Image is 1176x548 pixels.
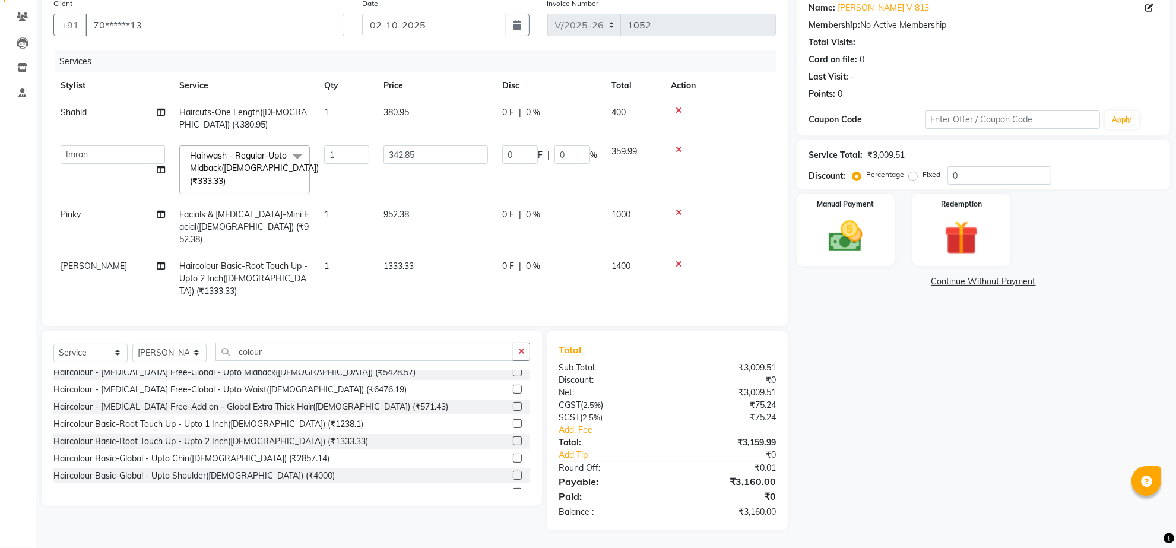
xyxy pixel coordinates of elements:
[667,399,785,411] div: ₹75.24
[502,260,514,273] span: 0 F
[611,209,630,220] span: 1000
[324,209,329,220] span: 1
[923,169,940,180] label: Fixed
[519,208,521,221] span: |
[934,217,989,259] img: _gift.svg
[667,411,785,424] div: ₹75.24
[550,374,667,387] div: Discount:
[559,344,586,356] span: Total
[550,474,667,489] div: Payable:
[550,399,667,411] div: ( )
[583,400,601,410] span: 2.5%
[53,435,368,448] div: Haircolour Basic-Root Touch Up - Upto 2 Inch([DEMOGRAPHIC_DATA]) (₹1333.33)
[53,487,344,499] div: Haircolour Basic-Global - Upto Midback([DEMOGRAPHIC_DATA]) (₹4952.38)
[550,489,667,503] div: Paid:
[526,106,540,119] span: 0 %
[550,411,667,424] div: ( )
[809,71,848,83] div: Last Visit:
[502,106,514,119] span: 0 F
[667,436,785,449] div: ₹3,159.99
[818,217,873,256] img: _cash.svg
[324,261,329,271] span: 1
[550,362,667,374] div: Sub Total:
[53,72,172,99] th: Stylist
[550,436,667,449] div: Total:
[179,209,309,245] span: Facials & [MEDICAL_DATA]-Mini Facial([DEMOGRAPHIC_DATA]) (₹952.38)
[604,72,664,99] th: Total
[53,14,87,36] button: +91
[550,449,687,461] a: Add Tip
[547,149,550,161] span: |
[611,146,637,157] span: 359.99
[867,149,905,161] div: ₹3,009.51
[61,261,127,271] span: [PERSON_NAME]
[809,170,845,182] div: Discount:
[61,209,81,220] span: Pinky
[582,413,600,422] span: 2.5%
[550,506,667,518] div: Balance :
[799,275,1168,288] a: Continue Without Payment
[1105,111,1139,129] button: Apply
[687,449,785,461] div: ₹0
[383,261,414,271] span: 1333.33
[838,2,929,14] a: [PERSON_NAME] V 813
[925,110,1100,129] input: Enter Offer / Coupon Code
[941,199,982,210] label: Redemption
[383,107,409,118] span: 380.95
[809,113,925,126] div: Coupon Code
[317,72,376,99] th: Qty
[61,107,87,118] span: Shahid
[324,107,329,118] span: 1
[215,343,513,361] input: Search or Scan
[376,72,495,99] th: Price
[55,50,785,72] div: Services
[809,36,855,49] div: Total Visits:
[667,362,785,374] div: ₹3,009.51
[53,470,335,482] div: Haircolour Basic-Global - Upto Shoulder([DEMOGRAPHIC_DATA]) (₹4000)
[526,260,540,273] span: 0 %
[526,208,540,221] span: 0 %
[667,387,785,399] div: ₹3,009.51
[550,462,667,474] div: Round Off:
[519,106,521,119] span: |
[809,53,857,66] div: Card on file:
[667,374,785,387] div: ₹0
[502,208,514,221] span: 0 F
[667,462,785,474] div: ₹0.01
[809,19,860,31] div: Membership:
[226,176,231,186] a: x
[809,149,863,161] div: Service Total:
[53,366,416,379] div: Haircolour - [MEDICAL_DATA] Free-Global - Upto Midback([DEMOGRAPHIC_DATA]) (₹5428.57)
[559,400,581,410] span: CGST
[495,72,604,99] th: Disc
[179,107,307,130] span: Haircuts-One Length([DEMOGRAPHIC_DATA]) (₹380.95)
[519,260,521,273] span: |
[53,418,363,430] div: Haircolour Basic-Root Touch Up - Upto 1 Inch([DEMOGRAPHIC_DATA]) (₹1238.1)
[667,474,785,489] div: ₹3,160.00
[85,14,344,36] input: Search by Name/Mobile/Email/Code
[53,452,329,465] div: Haircolour Basic-Global - Upto Chin([DEMOGRAPHIC_DATA]) (₹2857.14)
[817,199,874,210] label: Manual Payment
[667,506,785,518] div: ₹3,160.00
[860,53,864,66] div: 0
[179,261,308,296] span: Haircolour Basic-Root Touch Up - Upto 2 Inch([DEMOGRAPHIC_DATA]) (₹1333.33)
[190,150,319,186] span: Hairwash - Regular-Upto Midback([DEMOGRAPHIC_DATA]) (₹333.33)
[838,88,842,100] div: 0
[809,19,1158,31] div: No Active Membership
[866,169,904,180] label: Percentage
[53,401,448,413] div: Haircolour - [MEDICAL_DATA] Free-Add on - Global Extra Thick Hair([DEMOGRAPHIC_DATA]) (₹571.43)
[809,2,835,14] div: Name:
[851,71,854,83] div: -
[611,261,630,271] span: 1400
[383,209,409,220] span: 952.38
[550,387,667,399] div: Net:
[538,149,543,161] span: F
[611,107,626,118] span: 400
[590,149,597,161] span: %
[667,489,785,503] div: ₹0
[172,72,317,99] th: Service
[664,72,776,99] th: Action
[53,384,407,396] div: Haircolour - [MEDICAL_DATA] Free-Global - Upto Waist([DEMOGRAPHIC_DATA]) (₹6476.19)
[559,412,580,423] span: SGST
[550,424,785,436] a: Add. Fee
